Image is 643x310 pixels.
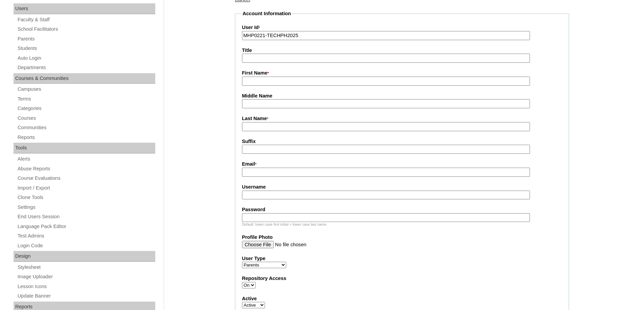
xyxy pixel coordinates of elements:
[17,155,155,163] a: Alerts
[14,73,155,84] div: Courses & Communities
[242,24,562,31] label: User Id
[242,10,292,17] legend: Account Information
[242,92,562,100] label: Middle Name
[17,282,155,291] a: Lesson Icons
[242,206,562,213] label: Password
[17,104,155,113] a: Categories
[242,234,562,241] label: Profile Photo
[242,255,562,262] label: User Type
[14,251,155,262] div: Design
[17,242,155,250] a: Login Code
[17,63,155,72] a: Departments
[17,232,155,240] a: Test Admins
[242,184,562,191] label: Username
[242,161,562,168] label: Email
[17,114,155,122] a: Courses
[17,54,155,62] a: Auto Login
[17,174,155,182] a: Course Evaluations
[242,295,562,302] label: Active
[17,203,155,212] a: Settings
[17,133,155,142] a: Reports
[17,85,155,93] a: Campuses
[17,222,155,231] a: Language Pack Editor
[17,123,155,132] a: Communities
[17,213,155,221] a: End Users Session
[17,292,155,300] a: Update Banner
[242,138,562,145] label: Suffix
[17,193,155,202] a: Clone Tools
[242,47,562,54] label: Title
[17,16,155,24] a: Faculty & Staff
[242,69,562,77] label: First Name
[14,143,155,153] div: Tools
[242,115,562,122] label: Last Name
[17,273,155,281] a: Image Uploader
[242,275,562,282] label: Repository Access
[17,35,155,43] a: Parents
[14,3,155,14] div: Users
[17,165,155,173] a: Abuse Reports
[242,222,562,227] div: Default: lower case first initial + lower case last name.
[17,25,155,33] a: School Facilitators
[17,184,155,192] a: Import / Export
[17,95,155,103] a: Terms
[17,44,155,53] a: Students
[17,263,155,272] a: Stylesheet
